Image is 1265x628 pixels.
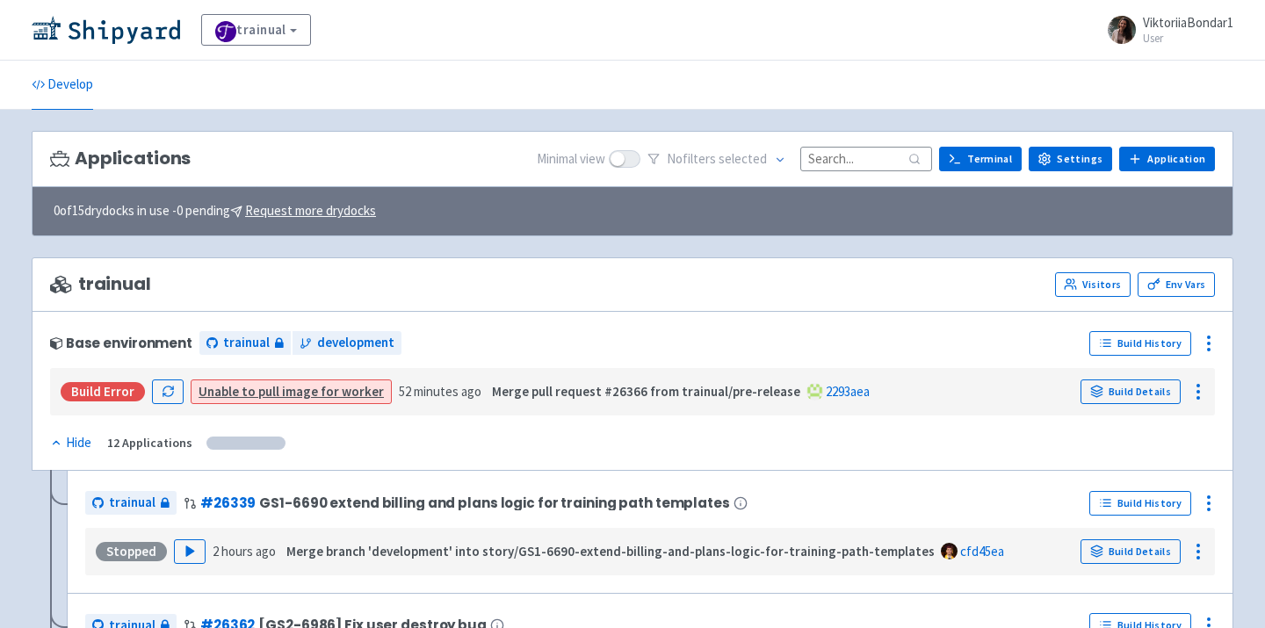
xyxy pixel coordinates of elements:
[537,149,605,170] span: Minimal view
[1081,379,1181,404] a: Build Details
[32,61,93,110] a: Develop
[960,543,1004,559] a: cfd45ea
[1119,147,1215,171] a: Application
[50,433,93,453] button: Hide
[1029,147,1112,171] a: Settings
[317,333,394,353] span: development
[1143,32,1233,44] small: User
[1097,16,1233,44] a: ViktoriiaBondar1 User
[826,383,870,400] a: 2293aea
[50,336,192,350] div: Base environment
[54,201,376,221] span: 0 of 15 drydocks in use - 0 pending
[109,493,155,513] span: trainual
[667,149,767,170] span: No filter s
[1055,272,1131,297] a: Visitors
[800,147,932,170] input: Search...
[174,539,206,564] button: Play
[719,150,767,167] span: selected
[200,494,256,512] a: #26339
[32,16,180,44] img: Shipyard logo
[399,383,481,400] time: 52 minutes ago
[85,491,177,515] a: trainual
[50,433,91,453] div: Hide
[492,383,800,400] strong: Merge pull request #26366 from trainual/pre-release
[245,202,376,219] u: Request more drydocks
[259,495,729,510] span: GS1-6690 extend billing and plans logic for training path templates
[286,543,935,559] strong: Merge branch 'development' into story/GS1-6690-extend-billing-and-plans-logic-for-training-path-t...
[201,14,311,46] a: trainual
[199,331,291,355] a: trainual
[1089,331,1191,356] a: Build History
[107,433,192,453] div: 12 Applications
[1089,491,1191,516] a: Build History
[96,542,167,561] div: Stopped
[1143,14,1233,31] span: ViktoriiaBondar1
[50,274,151,294] span: trainual
[939,147,1022,171] a: Terminal
[1138,272,1215,297] a: Env Vars
[213,543,276,559] time: 2 hours ago
[293,331,401,355] a: development
[50,148,191,169] h3: Applications
[61,382,145,401] div: Build Error
[223,333,270,353] span: trainual
[1081,539,1181,564] a: Build Details
[199,383,384,400] a: Unable to pull image for worker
